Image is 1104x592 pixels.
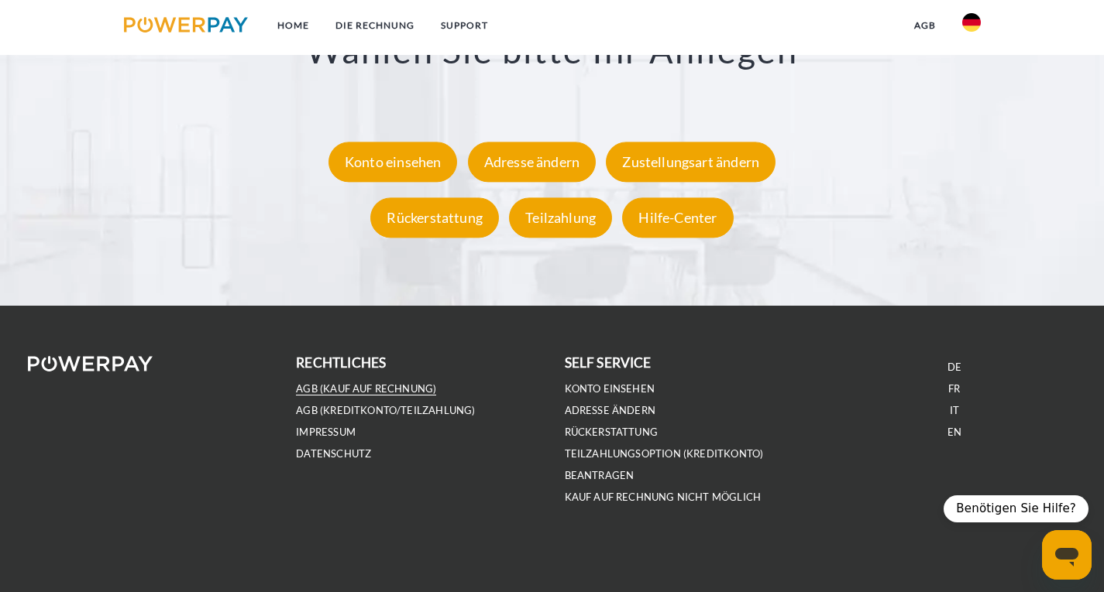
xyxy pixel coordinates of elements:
div: Adresse ändern [468,142,597,182]
a: Rückerstattung [366,209,503,226]
a: Konto einsehen [325,153,462,170]
a: DIE RECHNUNG [322,12,428,39]
div: Teilzahlung [509,197,612,238]
a: AGB (Kreditkonto/Teilzahlung) [296,404,475,417]
iframe: Schaltfläche zum Öffnen des Messaging-Fensters; Konversation läuft [1042,530,1092,580]
a: Home [264,12,322,39]
a: IMPRESSUM [296,426,356,439]
a: EN [948,426,961,439]
a: FR [948,382,960,395]
a: DE [948,361,961,374]
div: Konto einsehen [328,142,458,182]
a: IT [950,404,959,417]
a: Adresse ändern [464,153,600,170]
a: Teilzahlungsoption (KREDITKONTO) beantragen [565,447,764,482]
div: Benötigen Sie Hilfe? [944,495,1089,522]
div: Rückerstattung [370,197,499,238]
b: self service [565,354,652,371]
img: de [962,13,981,32]
div: Hilfe-Center [622,197,733,238]
a: Rückerstattung [565,426,659,439]
a: Kauf auf Rechnung nicht möglich [565,491,762,504]
b: rechtliches [296,354,386,371]
img: logo-powerpay-white.svg [28,356,153,371]
div: Zustellungsart ändern [606,142,776,182]
a: Hilfe-Center [618,209,737,226]
a: agb [901,12,949,39]
a: Teilzahlung [505,209,616,226]
a: AGB (Kauf auf Rechnung) [296,382,436,395]
a: DATENSCHUTZ [296,447,371,460]
a: Konto einsehen [565,382,655,395]
a: Zustellungsart ändern [602,153,779,170]
a: SUPPORT [428,12,501,39]
a: Adresse ändern [565,404,656,417]
img: logo-powerpay.svg [124,17,249,33]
